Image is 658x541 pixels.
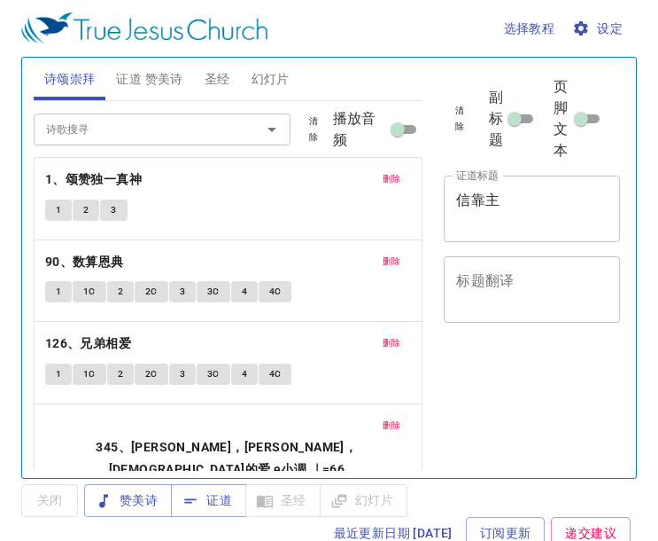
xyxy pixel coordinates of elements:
span: 1 [56,366,61,382]
button: 1C [73,364,106,385]
span: 证道 [185,490,232,512]
span: 2C [145,284,158,300]
button: 删除 [372,333,412,354]
span: 证道 赞美诗 [116,68,182,90]
span: 诗颂崇拜 [44,68,96,90]
button: 1、颂赞独一真神 [45,169,145,191]
span: 1 [56,284,61,300]
span: 3 [180,284,185,300]
button: 3C [197,281,230,302]
button: 2 [107,364,134,385]
button: 3C [197,364,230,385]
button: 1 [45,364,72,385]
span: 页脚文本 [553,76,571,161]
button: 清除 [444,100,476,137]
button: 2 [73,200,99,221]
button: 2C [135,364,168,385]
button: Open [259,117,284,142]
button: 删除 [372,415,412,436]
span: 删除 [383,171,401,187]
span: 2 [118,366,123,382]
span: 2 [83,202,89,218]
img: True Jesus Church [21,12,267,44]
span: 1 [56,202,61,218]
span: 删除 [383,254,401,270]
span: 赞美诗 [98,490,158,512]
span: 删除 [383,418,401,434]
textarea: 信靠主 [456,192,608,225]
span: 清除 [305,114,322,145]
button: 3 [169,364,196,385]
button: 4 [231,364,258,385]
button: 清除 [294,111,333,148]
span: 圣经 [205,68,230,90]
span: 4 [242,366,247,382]
span: 1C [83,284,96,300]
button: 4C [259,364,292,385]
button: 选择教程 [497,12,562,45]
button: 设定 [569,12,630,45]
button: 2 [107,281,134,302]
button: 1 [45,200,72,221]
span: 4 [242,284,247,300]
span: 2C [145,366,158,382]
button: 证道 [171,484,246,517]
span: 播放音频 [333,108,387,151]
span: 4C [269,366,282,382]
span: 3 [180,366,185,382]
span: 清除 [454,103,465,135]
span: 3 [111,202,116,218]
span: 幻灯片 [252,68,290,90]
button: 2C [135,281,168,302]
b: 1、颂赞独一真神 [45,169,142,191]
button: 345、[PERSON_NAME]，[PERSON_NAME]，[DEMOGRAPHIC_DATA]的爱 e小调 ♩=66 [45,436,412,480]
span: 4C [269,284,282,300]
b: 90、数算恩典 [45,251,124,273]
span: 3C [207,366,220,382]
iframe: from-child [437,341,586,504]
b: 345、[PERSON_NAME]，[PERSON_NAME]，[DEMOGRAPHIC_DATA]的爱 e小调 ♩=66 [45,436,408,480]
b: 126、兄弟相爱 [45,333,131,355]
span: 删除 [383,335,401,351]
span: 设定 [576,18,623,40]
span: 2 [118,284,123,300]
button: 4C [259,281,292,302]
button: 90、数算恩典 [45,251,127,273]
button: 删除 [372,251,412,272]
span: 选择教程 [504,18,555,40]
span: 3C [207,284,220,300]
span: 副标题 [489,87,503,151]
span: 1C [83,366,96,382]
button: 4 [231,281,258,302]
button: 赞美诗 [84,484,172,517]
button: 删除 [372,169,412,190]
button: 1C [73,281,106,302]
button: 3 [100,200,127,221]
button: 1 [45,281,72,302]
button: 3 [169,281,196,302]
button: 126、兄弟相爱 [45,333,135,355]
